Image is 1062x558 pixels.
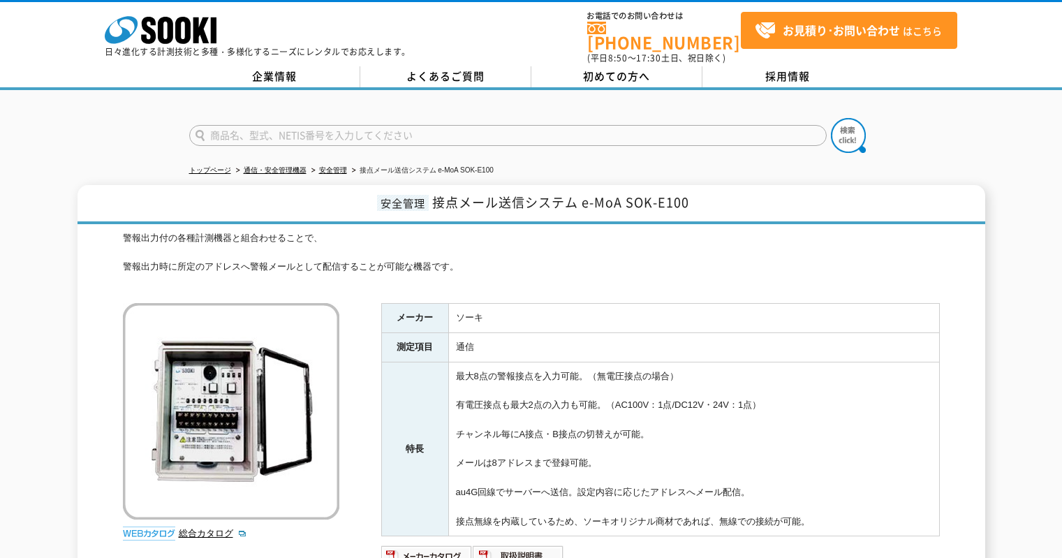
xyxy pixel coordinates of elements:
[349,163,494,178] li: 接点メール送信システム e-MoA SOK-E100
[587,22,741,50] a: [PHONE_NUMBER]
[583,68,650,84] span: 初めての方へ
[179,528,247,538] a: 総合カタログ
[831,118,866,153] img: btn_search.png
[360,66,531,87] a: よくあるご質問
[448,332,939,362] td: 通信
[783,22,900,38] strong: お見積り･お問い合わせ
[432,193,689,212] span: 接点メール送信システム e-MoA SOK-E100
[123,303,339,520] img: 接点メール送信システム e-MoA SOK-E100
[636,52,661,64] span: 17:30
[381,332,448,362] th: 測定項目
[377,195,429,211] span: 安全管理
[448,362,939,536] td: 最大8点の警報接点を入力可能。（無電圧接点の場合） 有電圧接点も最大2点の入力も可能。（AC100V：1点/DC12V・24V：1点） チャンネル毎にA接点・B接点の切替えが可能。 メールは8ア...
[448,304,939,333] td: ソーキ
[319,166,347,174] a: 安全管理
[381,304,448,333] th: メーカー
[702,66,873,87] a: 採用情報
[755,20,942,41] span: はこちら
[189,125,827,146] input: 商品名、型式、NETIS番号を入力してください
[189,66,360,87] a: 企業情報
[123,527,175,541] img: webカタログ
[587,12,741,20] span: お電話でのお問い合わせは
[531,66,702,87] a: 初めての方へ
[189,166,231,174] a: トップページ
[608,52,628,64] span: 8:50
[244,166,307,174] a: 通信・安全管理機器
[123,231,940,289] div: 警報出力付の各種計測機器と組合わせることで、 警報出力時に所定のアドレスへ警報メールとして配信することが可能な機器です。
[741,12,957,49] a: お見積り･お問い合わせはこちら
[587,52,725,64] span: (平日 ～ 土日、祝日除く)
[381,362,448,536] th: 特長
[105,47,411,56] p: 日々進化する計測技術と多種・多様化するニーズにレンタルでお応えします。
